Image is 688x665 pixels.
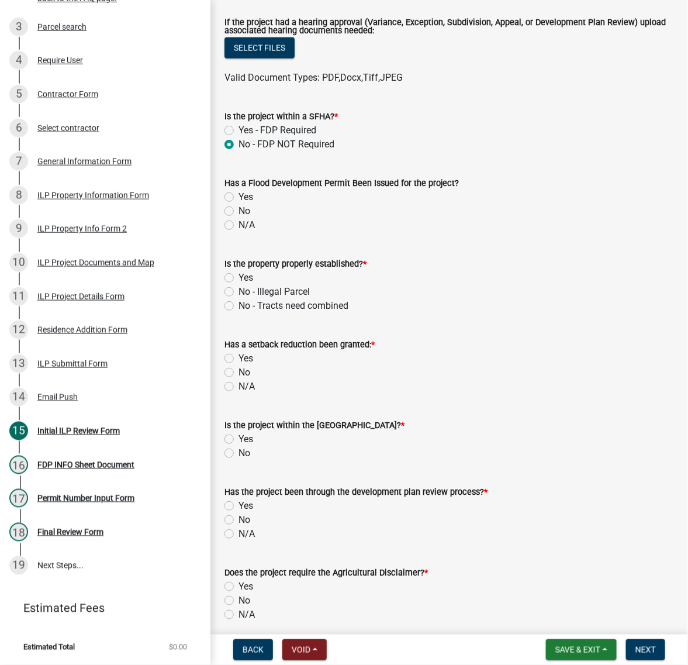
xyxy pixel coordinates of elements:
label: N/A [238,380,255,394]
button: Back [233,639,273,660]
label: Yes - FDP Required [238,123,316,137]
div: 10 [9,253,28,272]
div: 14 [9,388,28,406]
div: 3 [9,18,28,36]
div: 5 [9,85,28,104]
div: Require User [37,56,83,64]
label: Is the project within a SFHA? [224,113,338,121]
div: General Information Form [37,157,132,166]
label: N/A [238,608,255,622]
div: Select contractor [37,124,99,132]
label: Does the project require the Agricultural Disclaimer? [224,569,428,577]
label: Yes [238,271,253,285]
label: N/A [238,527,255,541]
div: Initial ILP Review Form [37,427,120,435]
div: 19 [9,556,28,575]
a: Estimated Fees [9,597,192,620]
div: 4 [9,51,28,70]
label: Has the project been through the development plan review process? [224,488,488,497]
label: Yes [238,499,253,513]
div: Parcel search [37,23,87,31]
label: No [238,366,250,380]
label: Yes [238,580,253,594]
div: 7 [9,152,28,171]
div: 8 [9,186,28,205]
div: 16 [9,456,28,474]
label: Is the project within the [GEOGRAPHIC_DATA]? [224,422,404,430]
div: Residence Addition Form [37,326,127,334]
div: 9 [9,219,28,238]
label: Has a Flood Development Permit Been Issued for the project? [224,180,459,188]
label: No [238,204,250,218]
div: 11 [9,287,28,306]
span: Save & Exit [555,645,600,654]
label: No - FDP NOT Required [238,137,334,151]
span: $0.00 [169,643,187,651]
label: Yes [238,352,253,366]
div: Contractor Form [37,90,98,98]
div: FDP INFO Sheet Document [37,461,134,469]
div: ILP Submittal Form [37,360,108,368]
div: 12 [9,321,28,339]
div: 17 [9,489,28,508]
label: No - Illegal Parcel [238,285,310,299]
label: Yes [238,432,253,446]
div: ILP Project Documents and Map [37,259,154,267]
span: Estimated Total [23,643,75,651]
span: Void [292,645,310,654]
button: Void [282,639,327,660]
label: N/A [238,218,255,232]
div: 13 [9,354,28,373]
div: 18 [9,523,28,542]
label: If the project had a hearing approval (Variance, Exception, Subdivision, Appeal, or Development P... [224,19,674,36]
div: 15 [9,422,28,440]
label: No - Tracts need combined [238,299,348,313]
div: Permit Number Input Form [37,494,134,502]
label: Is the property properly established? [224,260,367,268]
button: Save & Exit [546,639,617,660]
div: Final Review Form [37,528,103,536]
label: Has a setback reduction been granted: [224,341,375,349]
button: Select files [224,37,295,58]
label: No [238,446,250,460]
div: ILP Property Information Form [37,191,149,199]
div: Email Push [37,393,78,401]
div: ILP Project Details Form [37,292,125,301]
div: 6 [9,119,28,137]
div: ILP Property Info Form 2 [37,225,127,233]
label: No [238,594,250,608]
span: Back [243,645,264,654]
label: No [238,513,250,527]
span: Valid Document Types: PDF,Docx,Tiff,JPEG [224,72,403,83]
button: Next [626,639,665,660]
span: Next [635,645,656,654]
label: Yes [238,190,253,204]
